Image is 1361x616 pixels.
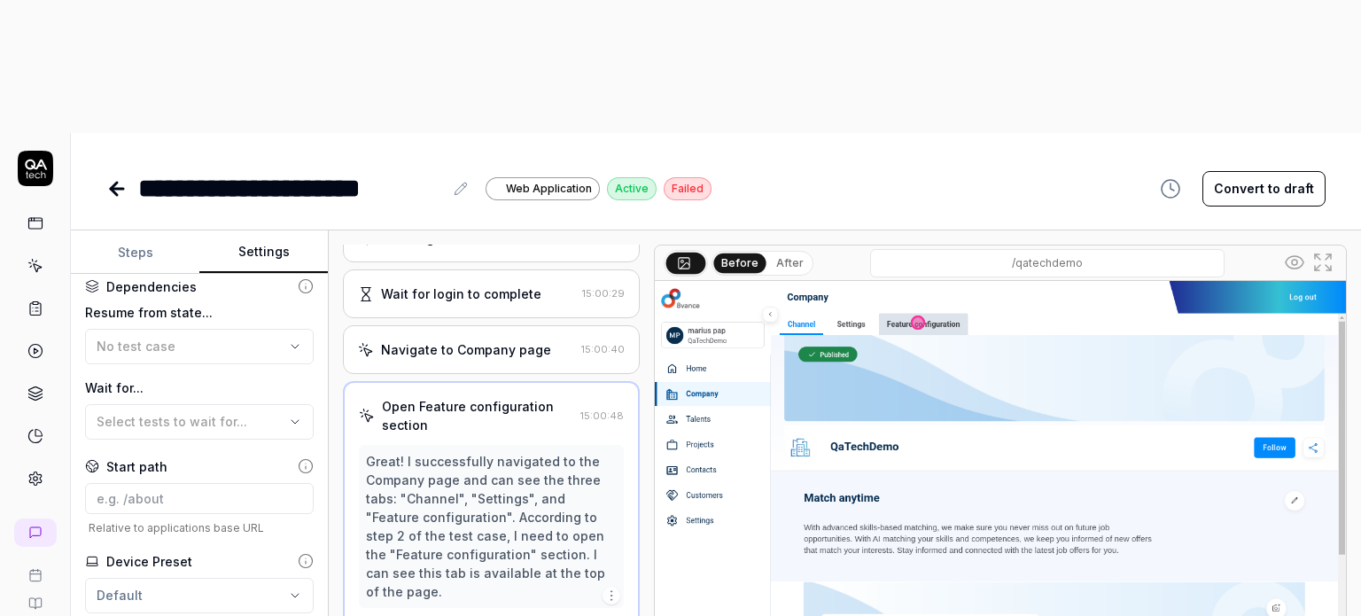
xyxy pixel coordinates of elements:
[581,343,625,355] time: 15:00:40
[506,181,592,197] span: Web Application
[85,303,314,322] label: Resume from state...
[85,404,314,440] button: Select tests to wait for...
[366,452,617,601] div: Great! I successfully navigated to the Company page and can see the three tabs: "Channel", "Setti...
[97,414,247,429] span: Select tests to wait for...
[97,339,175,354] span: No test case
[85,329,314,364] button: No test case
[7,582,63,611] a: Documentation
[85,578,314,613] button: Default
[580,409,624,422] time: 15:00:48
[85,521,314,534] span: Relative to applications base URL
[7,554,63,582] a: Book a call with us
[106,457,167,476] div: Start path
[714,253,766,272] button: Before
[486,176,600,200] a: Web Application
[381,285,541,303] div: Wait for login to complete
[106,552,192,571] div: Device Preset
[199,231,328,274] button: Settings
[1149,171,1192,207] button: View version history
[381,340,551,359] div: Navigate to Company page
[85,378,314,397] label: Wait for...
[1309,248,1337,277] button: Open in full screen
[97,586,143,604] div: Default
[382,397,573,434] div: Open Feature configuration section
[1202,171,1326,207] button: Convert to draft
[664,177,712,200] div: Failed
[71,231,199,274] button: Steps
[1280,248,1309,277] button: Show all interative elements
[85,483,314,514] input: e.g. /about
[769,253,811,273] button: After
[106,277,197,296] div: Dependencies
[14,519,57,547] a: New conversation
[582,287,625,300] time: 15:00:29
[607,177,657,200] div: Active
